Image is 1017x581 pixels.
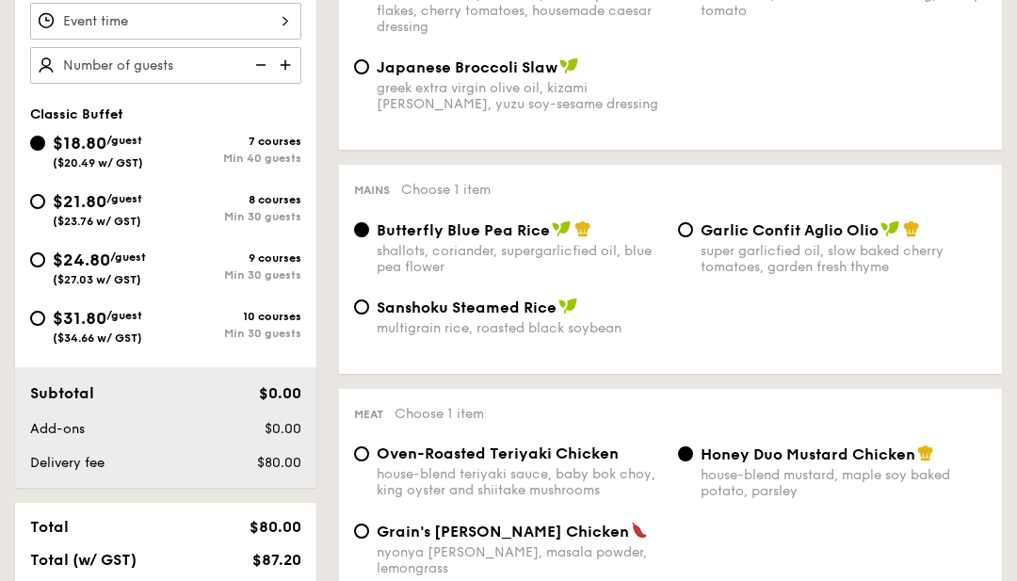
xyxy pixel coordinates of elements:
span: ($20.49 w/ GST) [53,156,143,169]
span: Total [30,518,69,536]
span: $87.20 [252,551,301,569]
span: Butterfly Blue Pea Rice [377,221,550,239]
img: icon-vegan.f8ff3823.svg [880,220,899,237]
input: Sanshoku Steamed Ricemultigrain rice, roasted black soybean [354,299,369,315]
img: icon-vegan.f8ff3823.svg [558,298,577,315]
span: ($34.66 w/ GST) [53,331,142,345]
img: icon-vegan.f8ff3823.svg [552,220,571,237]
span: Classic Buffet [30,106,123,122]
input: $21.80/guest($23.76 w/ GST)8 coursesMin 30 guests [30,194,45,209]
img: icon-reduce.1d2dbef1.svg [245,47,273,83]
span: $80.00 [250,518,301,536]
div: Min 30 guests [166,268,301,282]
input: Japanese Broccoli Slawgreek extra virgin olive oil, kizami [PERSON_NAME], yuzu soy-sesame dressing [354,59,369,74]
span: ($27.03 w/ GST) [53,273,141,286]
span: /guest [106,134,142,147]
span: /guest [106,192,142,205]
span: Choose 1 item [395,406,484,422]
div: Min 30 guests [166,210,301,223]
input: Number of guests [30,47,301,84]
div: 10 courses [166,310,301,323]
img: icon-vegan.f8ff3823.svg [559,57,578,74]
img: icon-add.58712e84.svg [273,47,301,83]
input: Honey Duo Mustard Chickenhouse-blend mustard, maple soy baked potato, parsley [678,446,693,461]
span: Oven-Roasted Teriyaki Chicken [377,444,619,462]
input: Event time [30,3,301,40]
span: Meat [354,408,383,421]
div: 8 courses [166,193,301,206]
div: nyonya [PERSON_NAME], masala powder, lemongrass [377,544,663,576]
span: Grain's [PERSON_NAME] Chicken [377,523,629,541]
span: Choose 1 item [401,182,491,198]
div: house-blend mustard, maple soy baked potato, parsley [701,467,987,499]
span: $80.00 [257,455,301,471]
input: $18.80/guest($20.49 w/ GST)7 coursesMin 40 guests [30,136,45,151]
div: 7 courses [166,135,301,148]
span: Japanese Broccoli Slaw [377,58,557,76]
span: /guest [106,309,142,322]
span: ($23.76 w/ GST) [53,215,141,228]
span: Honey Duo Mustard Chicken [701,445,915,463]
span: $0.00 [259,384,301,402]
span: Add-ons [30,421,85,437]
input: $31.80/guest($34.66 w/ GST)10 coursesMin 30 guests [30,311,45,326]
div: greek extra virgin olive oil, kizami [PERSON_NAME], yuzu soy-sesame dressing [377,80,663,112]
span: Garlic Confit Aglio Olio [701,221,879,239]
span: $21.80 [53,191,106,212]
span: Delivery fee [30,455,105,471]
span: $24.80 [53,250,110,270]
span: $31.80 [53,308,106,329]
div: Min 40 guests [166,152,301,165]
input: $24.80/guest($27.03 w/ GST)9 coursesMin 30 guests [30,252,45,267]
input: Garlic Confit Aglio Oliosuper garlicfied oil, slow baked cherry tomatoes, garden fresh thyme [678,222,693,237]
div: shallots, coriander, supergarlicfied oil, blue pea flower [377,243,663,275]
div: 9 courses [166,251,301,265]
span: Mains [354,184,390,197]
input: Grain's [PERSON_NAME] Chickennyonya [PERSON_NAME], masala powder, lemongrass [354,524,369,539]
img: icon-spicy.37a8142b.svg [631,522,648,539]
input: Oven-Roasted Teriyaki Chickenhouse-blend teriyaki sauce, baby bok choy, king oyster and shiitake ... [354,446,369,461]
span: $18.80 [53,133,106,153]
span: /guest [110,250,146,264]
div: super garlicfied oil, slow baked cherry tomatoes, garden fresh thyme [701,243,987,275]
input: Butterfly Blue Pea Riceshallots, coriander, supergarlicfied oil, blue pea flower [354,222,369,237]
div: multigrain rice, roasted black soybean [377,320,663,336]
span: Subtotal [30,384,94,402]
span: Sanshoku Steamed Rice [377,299,557,316]
span: $0.00 [265,421,301,437]
img: icon-chef-hat.a58ddaea.svg [917,444,934,461]
div: Min 30 guests [166,327,301,340]
img: icon-chef-hat.a58ddaea.svg [903,220,920,237]
span: Total (w/ GST) [30,551,137,569]
div: house-blend teriyaki sauce, baby bok choy, king oyster and shiitake mushrooms [377,466,663,498]
img: icon-chef-hat.a58ddaea.svg [574,220,591,237]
